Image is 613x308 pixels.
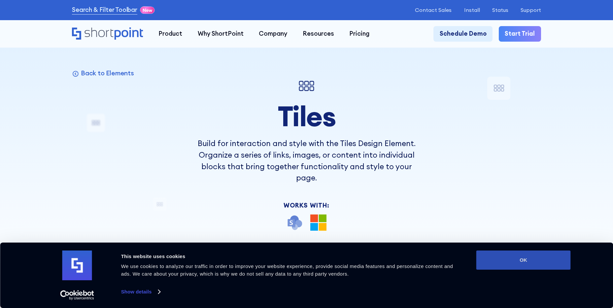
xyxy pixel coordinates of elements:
[81,69,134,77] p: Back to Elements
[287,214,303,231] img: SharePoint icon
[190,26,251,41] a: Why ShortPoint
[499,26,541,41] a: Start Trial
[121,252,461,260] div: This website uses cookies
[415,7,452,13] a: Contact Sales
[259,29,287,38] div: Company
[342,26,377,41] a: Pricing
[464,7,480,13] a: Install
[310,214,326,231] img: Microsoft 365 logo
[121,263,453,277] span: We use cookies to analyze our traffic in order to improve your website experience, provide social...
[433,26,493,41] a: Schedule Demo
[62,250,92,280] img: logo
[48,290,106,300] a: Usercentrics Cookiebot - opens in a new window
[297,77,316,95] img: Tiles
[251,26,295,41] a: Company
[521,7,541,13] a: Support
[191,101,421,132] h1: Tiles
[303,29,334,38] div: Resources
[191,202,421,209] div: Works With:
[191,138,421,184] p: Build for interaction and style with the Tiles Design Element. Organize a series of links, images...
[72,69,134,77] a: Back to Elements
[349,29,369,38] div: Pricing
[492,7,508,13] a: Status
[121,287,160,297] a: Show details
[295,26,342,41] a: Resources
[198,29,244,38] div: Why ShortPoint
[158,29,182,38] div: Product
[72,27,143,41] a: Home
[476,250,571,270] button: OK
[72,5,137,15] a: Search & Filter Toolbar
[151,26,190,41] a: Product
